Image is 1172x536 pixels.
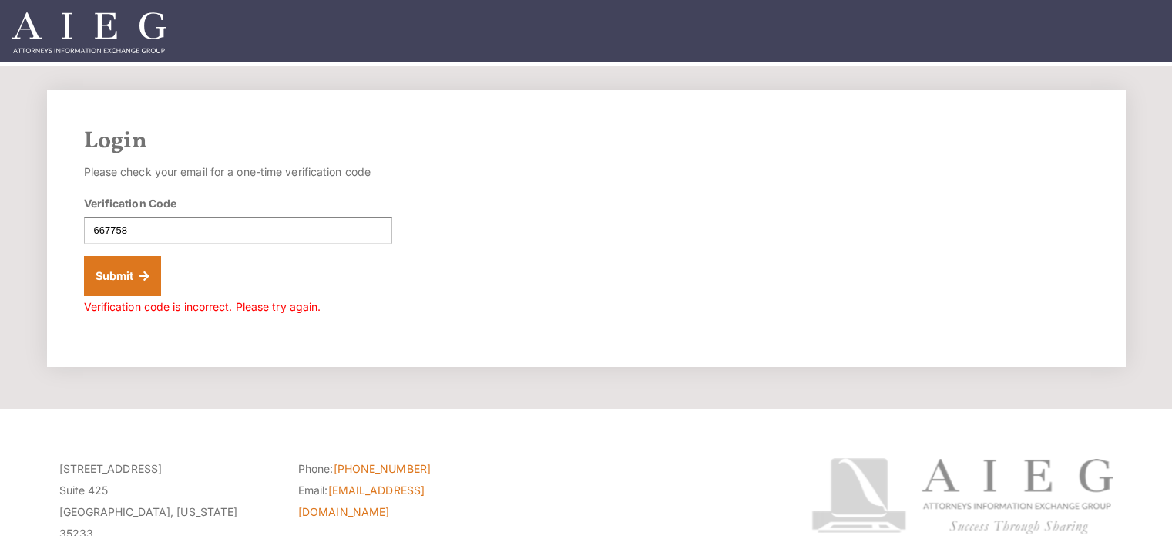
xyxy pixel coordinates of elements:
[811,458,1113,534] img: Attorneys Information Exchange Group logo
[298,458,514,480] li: Phone:
[84,127,1089,155] h2: Login
[84,256,162,296] button: Submit
[334,462,431,475] a: [PHONE_NUMBER]
[84,195,177,211] label: Verification Code
[298,480,514,523] li: Email:
[84,300,321,313] span: Verification code is incorrect. Please try again.
[84,161,392,183] p: Please check your email for a one-time verification code
[12,12,166,53] img: Attorneys Information Exchange Group
[298,484,425,518] a: [EMAIL_ADDRESS][DOMAIN_NAME]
